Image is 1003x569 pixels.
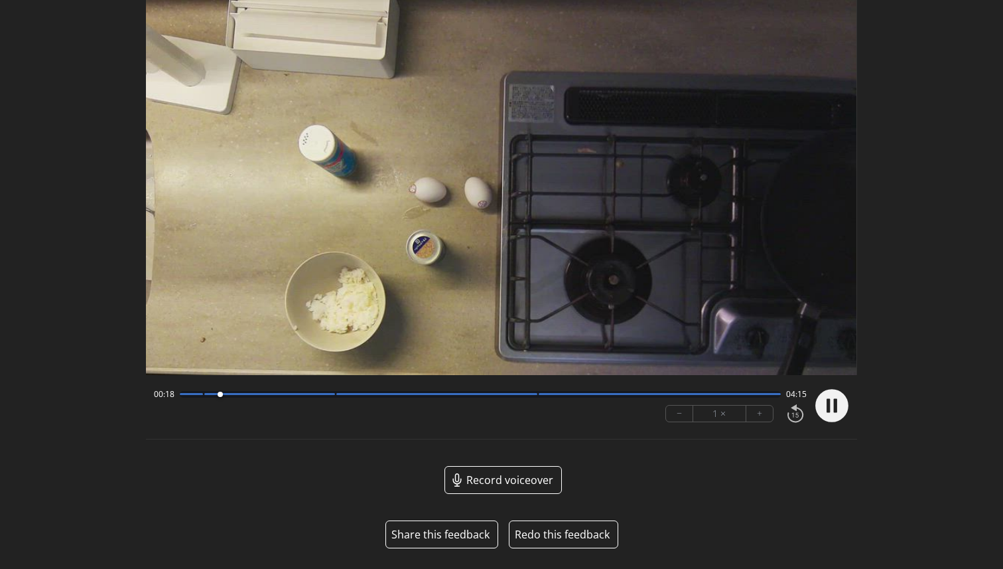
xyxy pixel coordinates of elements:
button: − [666,406,693,422]
button: Share this feedback [391,527,490,542]
button: Redo this feedback [509,521,618,548]
span: 04:15 [786,389,807,400]
button: + [746,406,773,422]
span: 00:18 [154,389,174,400]
div: 1 × [693,406,746,422]
span: Record voiceover [466,472,553,488]
a: Record voiceover [444,466,562,494]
